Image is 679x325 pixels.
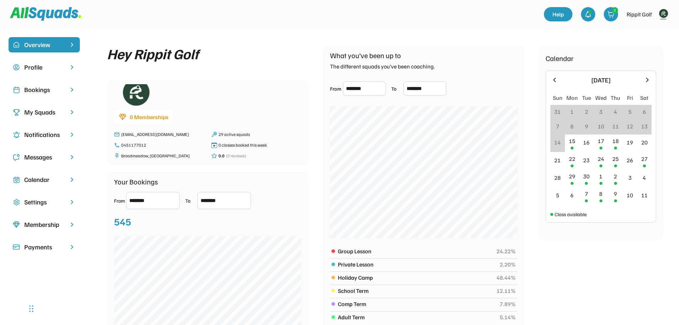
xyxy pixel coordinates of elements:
[554,173,561,182] div: 28
[546,53,573,64] div: Calendar
[612,7,618,13] div: 2
[68,154,76,161] img: chevron-right.svg
[330,85,341,92] div: From
[391,85,402,92] div: To
[13,176,20,183] img: Icon%20copy%207.svg
[585,189,588,198] div: 7
[13,131,20,138] img: Icon%20copy%204.svg
[68,176,76,183] img: chevron-right.svg
[599,189,602,198] div: 8
[226,153,246,159] div: (0 reviews)
[583,138,590,147] div: 16
[569,172,575,181] div: 29
[13,221,20,228] img: Icon%20copy%208.svg
[13,154,20,161] img: Icon%20copy%205.svg
[24,175,64,184] div: Calendar
[585,11,592,18] img: bell-03%20%281%29.svg
[24,242,64,252] div: Payments
[627,138,633,147] div: 19
[556,191,559,199] div: 5
[544,7,572,21] a: Help
[68,221,76,228] img: chevron-right.svg
[114,84,157,106] img: Rippitlogov2_green.png
[500,260,516,269] div: 2.20%
[599,107,602,116] div: 3
[218,142,302,148] div: 0 classes booked this week
[68,41,76,48] img: chevron-right%20copy%203.svg
[500,313,516,321] div: 5.14%
[24,197,64,207] div: Settings
[497,247,516,255] div: 24.22%
[556,122,559,131] div: 7
[338,247,493,255] div: Group Lesson
[13,86,20,93] img: Icon%20copy%202.svg
[583,172,590,181] div: 30
[614,107,617,116] div: 4
[598,137,604,145] div: 17
[628,173,632,182] div: 3
[554,138,561,147] div: 14
[500,300,516,308] div: 7.89%
[570,122,573,131] div: 8
[121,131,204,138] div: [EMAIL_ADDRESS][DOMAIN_NAME]
[24,85,64,95] div: Bookings
[627,93,633,102] div: Fri
[114,176,158,187] div: Your Bookings
[68,244,76,250] img: chevron-right.svg
[614,172,617,181] div: 2
[338,260,496,269] div: Private Lesson
[130,113,169,121] div: 0 Memberships
[24,220,64,229] div: Membership
[24,107,64,117] div: My Squads
[13,64,20,71] img: user-circle.svg
[612,137,619,145] div: 18
[562,75,639,85] div: [DATE]
[566,93,578,102] div: Mon
[338,300,496,308] div: Comp Term
[330,50,401,61] div: What you’ve been up to
[554,107,561,116] div: 31
[554,156,561,164] div: 21
[497,286,516,295] div: 12.11%
[68,199,76,205] img: chevron-right.svg
[555,210,587,218] div: Class available
[24,152,64,162] div: Messages
[68,131,76,138] img: chevron-right.svg
[641,138,648,147] div: 20
[10,7,81,21] img: Squad%20Logo.svg
[641,122,648,131] div: 13
[497,273,516,282] div: 48.44%
[595,93,607,102] div: Wed
[612,122,619,131] div: 11
[643,173,646,182] div: 4
[218,131,302,138] div: 29 active squads
[24,62,64,72] div: Profile
[13,109,20,116] img: Icon%20copy%203.svg
[107,46,199,61] div: Hey Rippit Golf
[612,154,619,163] div: 25
[628,107,632,116] div: 5
[569,137,575,145] div: 15
[627,191,633,199] div: 10
[627,156,633,164] div: 26
[338,313,496,321] div: Adult Term
[643,107,646,116] div: 6
[598,154,604,163] div: 24
[627,10,652,19] div: Rippit Golf
[599,172,602,181] div: 1
[585,107,588,116] div: 2
[585,122,588,131] div: 9
[598,122,604,131] div: 10
[582,93,591,102] div: Tue
[330,62,435,71] div: The different squads you’ve been coaching.
[641,154,648,163] div: 27
[13,41,20,49] img: home-smile.svg
[641,191,648,199] div: 11
[656,7,670,21] img: Rippitlogov2_green.png
[614,189,617,198] div: 9
[68,86,76,93] img: chevron-right.svg
[121,142,204,148] div: 0451177012
[121,153,204,159] div: Broadmeadow, [GEOGRAPHIC_DATA]
[338,286,493,295] div: School Term
[583,156,590,164] div: 23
